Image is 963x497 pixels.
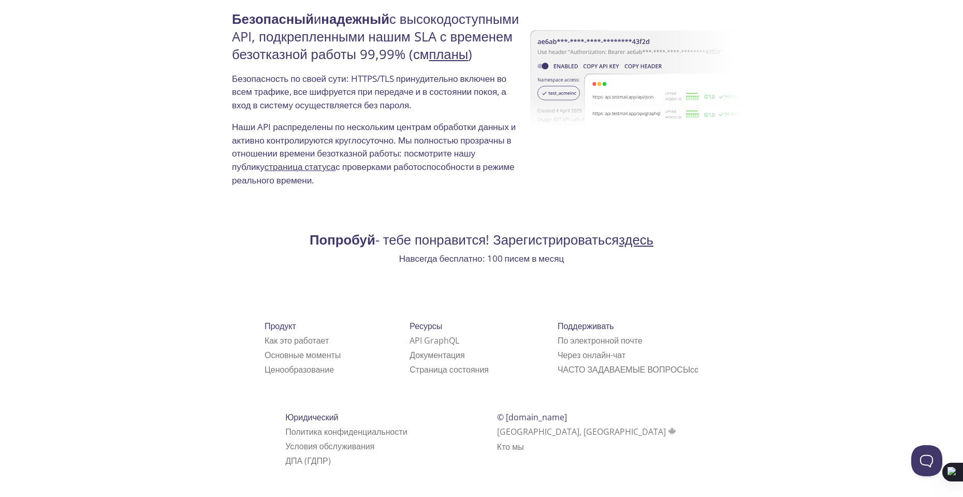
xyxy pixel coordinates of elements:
font: с проверками работоспособности в режиме реального времени. [232,161,515,186]
font: - тебе понравится! Зарегистрироваться [375,231,619,249]
font: [GEOGRAPHIC_DATA], [GEOGRAPHIC_DATA] [497,426,666,437]
font: Навсегда бесплатно: 100 писем в месяц [399,252,564,264]
a: Политика конфиденциальности [285,426,407,437]
font: Наши API распределены по нескольким центрам обработки данных и активно контролируются круглосуточ... [232,121,516,173]
font: и [314,10,321,28]
font: ) [468,45,472,63]
a: Как это работает [265,335,329,346]
font: © [DOMAIN_NAME] [497,411,567,423]
font: Через онлайн-чат [558,349,625,361]
font: надежный [321,10,389,28]
a: Основные моменты [265,349,341,361]
a: Условия обслуживания [285,441,374,452]
a: Ценообразование [265,364,334,375]
a: планы [429,45,468,63]
font: Безопасность по своей сути: HTTPS/TLS принудительно включен во всем трафике, все шифруется при пе... [232,73,506,111]
font: Попробуй [310,231,375,249]
a: ДПА (ГДПР) [285,455,331,466]
font: с высокодоступными API, подкрепленными нашим SLA с временем безотказной работы 99,99% (см [232,10,519,64]
a: страница статуса [265,161,336,173]
font: Поддерживать [558,320,614,332]
a: API GraphQL [410,335,459,346]
a: Документация [410,349,464,361]
font: Юридический [285,411,338,423]
a: Кто мы [497,441,524,452]
font: сс [690,364,698,375]
a: Страница состояния [410,364,489,375]
font: По электронной почте [558,335,643,346]
iframe: Помогите разведывать маяк - Открыть [911,445,942,476]
a: здесь [619,231,653,249]
font: ЧАСТО ЗАДАВАЕМЫЕ ВОПРОСЫ [558,364,690,375]
font: Безопасный [232,10,314,28]
font: Продукт [265,320,296,332]
font: Ресурсы [410,320,442,332]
